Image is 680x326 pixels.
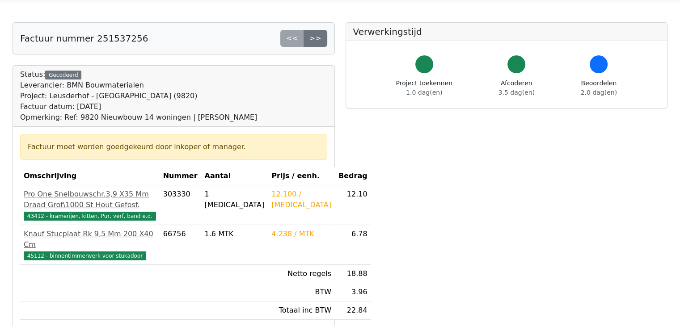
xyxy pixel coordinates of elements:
div: Afcoderen [498,79,535,97]
div: Knauf Stucplaat Rk 9,5 Mm 200 X40 Cm [24,229,156,250]
th: Bedrag [335,167,371,185]
div: Status: [20,69,257,123]
div: Pro One Snelbouwschr.3,9 X35 Mm Draad Grof\1000 St Hout Gefosf. [24,189,156,210]
th: Nummer [160,167,201,185]
h5: Factuur nummer 251537256 [20,33,148,44]
td: 22.84 [335,301,371,320]
div: 1.6 MTK [205,229,265,239]
td: BTW [268,283,335,301]
h5: Verwerkingstijd [353,26,660,37]
div: Leverancier: BMN Bouwmaterialen [20,80,257,91]
div: Project: Leusderhof - [GEOGRAPHIC_DATA] (9820) [20,91,257,101]
div: Gecodeerd [45,71,81,79]
div: Factuur datum: [DATE] [20,101,257,112]
span: 45112 - binnentimmerwerk voor stukadoor [24,251,146,260]
td: 6.78 [335,225,371,265]
div: 4.238 / MTK [271,229,331,239]
td: 18.88 [335,265,371,283]
div: Beoordelen [581,79,617,97]
span: 1.0 dag(en) [406,89,442,96]
td: Totaal inc BTW [268,301,335,320]
div: 12.100 / [MEDICAL_DATA] [271,189,331,210]
div: 1 [MEDICAL_DATA] [205,189,265,210]
th: Omschrijving [20,167,160,185]
td: 12.10 [335,185,371,225]
div: Opmerking: Ref: 9820 Nieuwbouw 14 woningen | [PERSON_NAME] [20,112,257,123]
span: 43412 - kramerijen, kitten, Pur, verf, band e.d. [24,212,156,221]
span: 3.5 dag(en) [498,89,535,96]
td: 303330 [160,185,201,225]
a: >> [304,30,327,47]
td: 66756 [160,225,201,265]
th: Prijs / eenh. [268,167,335,185]
span: 2.0 dag(en) [581,89,617,96]
a: Pro One Snelbouwschr.3,9 X35 Mm Draad Grof\1000 St Hout Gefosf.43412 - kramerijen, kitten, Pur, v... [24,189,156,221]
td: 3.96 [335,283,371,301]
div: Project toekennen [396,79,452,97]
div: Factuur moet worden goedgekeurd door inkoper of manager. [28,142,320,152]
td: Netto regels [268,265,335,283]
th: Aantal [201,167,268,185]
a: Knauf Stucplaat Rk 9,5 Mm 200 X40 Cm45112 - binnentimmerwerk voor stukadoor [24,229,156,261]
